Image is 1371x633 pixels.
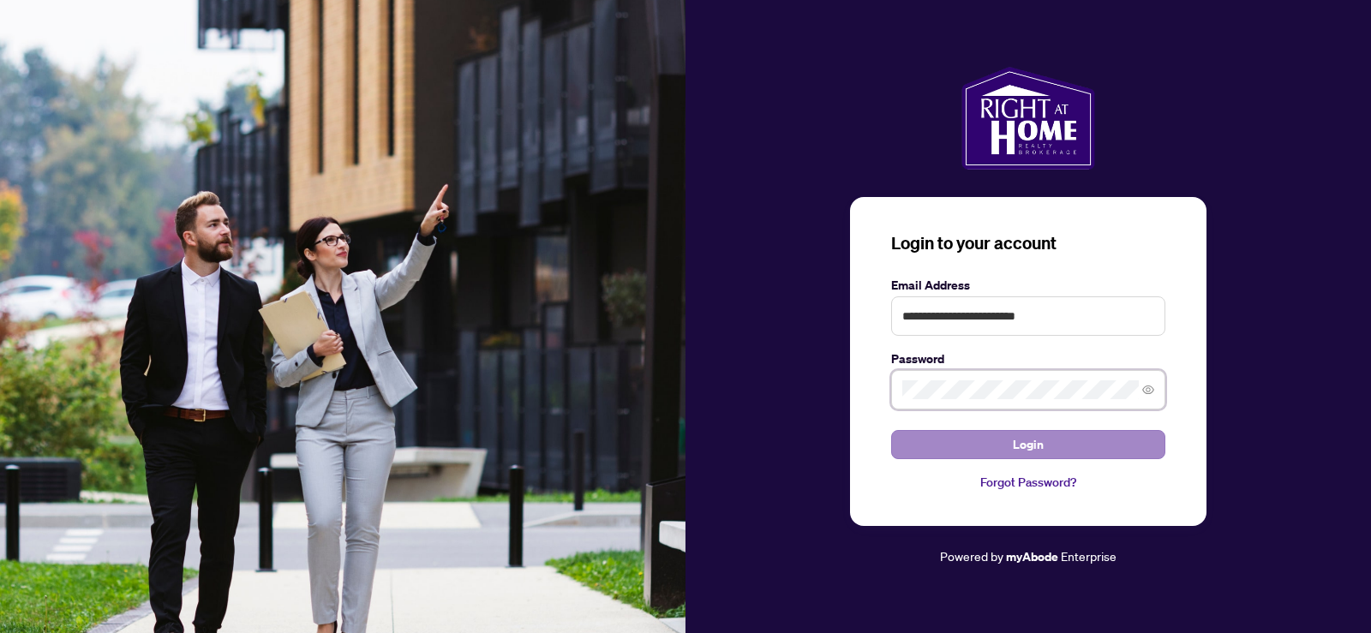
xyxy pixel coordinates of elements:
span: eye [1142,384,1154,396]
img: ma-logo [961,67,1094,170]
a: myAbode [1006,547,1058,566]
span: Powered by [940,548,1003,564]
button: Login [891,430,1165,459]
span: Enterprise [1061,548,1117,564]
span: Login [1013,431,1044,458]
a: Forgot Password? [891,473,1165,492]
label: Email Address [891,276,1165,295]
h3: Login to your account [891,231,1165,255]
label: Password [891,349,1165,368]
